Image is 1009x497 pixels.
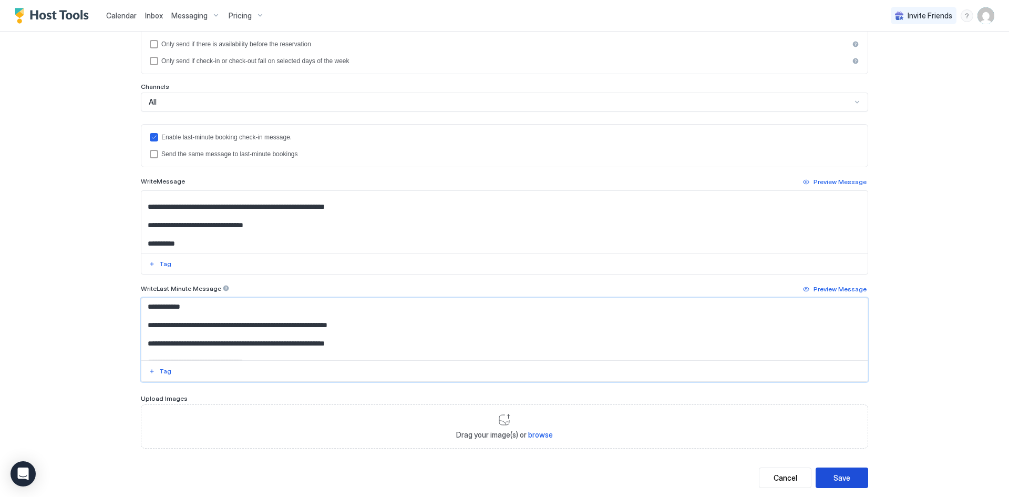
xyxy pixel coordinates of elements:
textarea: Input Field [141,298,868,360]
span: Invite Friends [908,11,952,21]
textarea: Input Field [141,191,868,253]
div: Preview Message [814,285,867,294]
a: Calendar [106,10,137,21]
span: Messaging [171,11,208,21]
div: Send the same message to last-minute bookings [161,150,859,158]
div: Preview Message [814,177,867,187]
div: beforeReservation [150,40,859,48]
button: Save [816,468,868,488]
button: Preview Message [801,176,868,188]
span: Write Message [141,177,185,185]
div: lastMinuteMessageIsTheSame [150,150,859,158]
div: Cancel [774,472,797,483]
span: Upload Images [141,394,188,402]
span: Drag your image(s) or [456,430,553,440]
span: All [149,97,157,107]
a: Inbox [145,10,163,21]
span: Write Last Minute Message [141,285,221,292]
span: Pricing [229,11,252,21]
div: lastMinuteMessageEnabled [150,133,859,141]
div: User profile [977,7,994,24]
span: Channels [141,83,169,90]
div: Save [833,472,850,483]
button: Preview Message [801,283,868,296]
div: Tag [159,259,171,269]
button: Tag [147,258,173,270]
span: browse [528,430,553,439]
div: Only send if check-in or check-out fall on selected days of the week [161,57,849,65]
span: Calendar [106,11,137,20]
button: Cancel [759,468,811,488]
div: Tag [159,367,171,376]
div: isLimited [150,57,859,65]
div: Open Intercom Messenger [11,461,36,486]
div: Enable last-minute booking check-in message. [161,134,859,141]
div: menu [961,9,973,22]
a: Host Tools Logo [15,8,94,24]
div: Only send if there is availability before the reservation [161,40,849,48]
button: Tag [147,365,173,378]
span: Inbox [145,11,163,20]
